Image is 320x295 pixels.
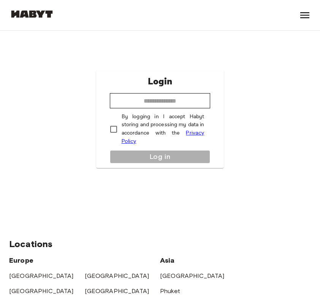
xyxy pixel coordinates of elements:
[85,287,149,295] a: [GEOGRAPHIC_DATA]
[122,113,204,146] p: By logging in I accept Habyt storing and processing my data in accordance with the
[9,10,55,18] img: Habyt
[9,238,52,249] span: Locations
[9,287,74,295] a: [GEOGRAPHIC_DATA]
[160,256,175,265] span: Asia
[148,75,172,89] p: Login
[85,272,149,279] a: [GEOGRAPHIC_DATA]
[9,272,74,279] a: [GEOGRAPHIC_DATA]
[160,272,225,279] a: [GEOGRAPHIC_DATA]
[160,287,180,295] a: Phuket
[9,256,33,265] span: Europe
